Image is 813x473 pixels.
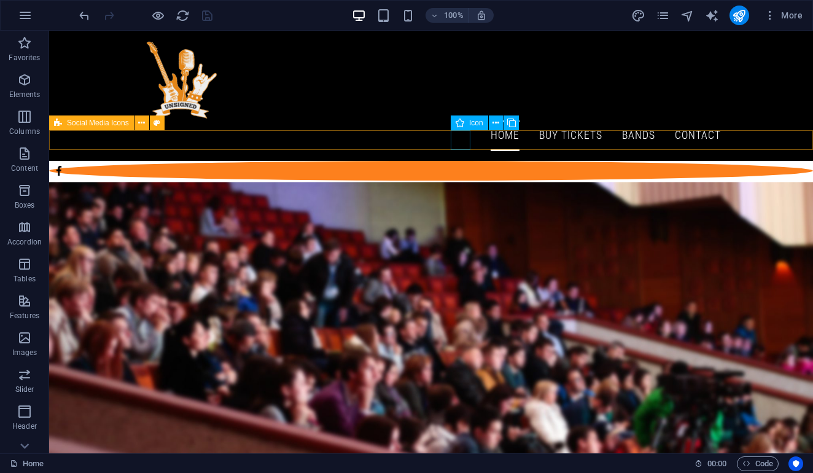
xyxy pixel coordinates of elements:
[426,8,469,23] button: 100%
[14,274,36,284] p: Tables
[77,8,91,23] button: undo
[150,8,165,23] button: Click here to leave preview mode and continue editing
[680,9,694,23] i: Navigator
[10,456,44,471] a: Click to cancel selection. Double-click to open Pages
[705,8,720,23] button: text_generator
[742,456,773,471] span: Code
[764,9,803,21] span: More
[7,237,42,247] p: Accordion
[9,90,41,100] p: Elements
[77,9,91,23] i: Undo: Change link (Ctrl+Z)
[444,8,464,23] h6: 100%
[11,163,38,173] p: Content
[12,348,37,358] p: Images
[737,456,779,471] button: Code
[694,456,727,471] h6: Session time
[10,311,39,321] p: Features
[469,119,483,127] span: Icon
[175,8,190,23] button: reload
[680,8,695,23] button: navigator
[788,456,803,471] button: Usercentrics
[707,456,726,471] span: 00 00
[729,6,749,25] button: publish
[631,9,645,23] i: Design (Ctrl+Alt+Y)
[12,421,37,431] p: Header
[705,9,719,23] i: AI Writer
[716,459,718,468] span: :
[9,53,40,63] p: Favorites
[656,8,671,23] button: pages
[759,6,807,25] button: More
[9,127,40,136] p: Columns
[15,385,34,394] p: Slider
[656,9,670,23] i: Pages (Ctrl+Alt+S)
[15,200,35,210] p: Boxes
[67,119,129,127] span: Social Media Icons
[631,8,646,23] button: design
[732,9,746,23] i: Publish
